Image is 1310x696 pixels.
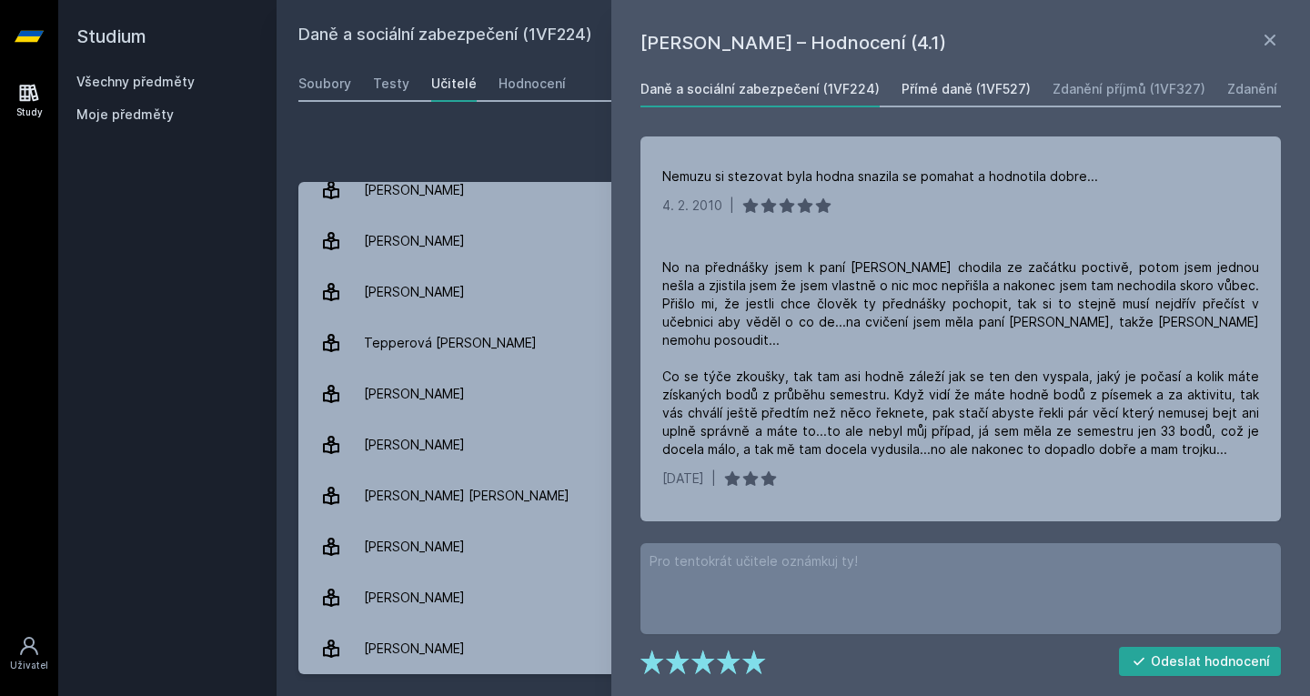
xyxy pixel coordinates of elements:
[662,469,704,488] div: [DATE]
[298,368,1288,419] a: [PERSON_NAME] 1 hodnocení 5.0
[662,258,1259,459] div: No na přednášky jsem k paní [PERSON_NAME] chodila ze začátku poctivě, potom jsem jednou nešla a z...
[298,267,1288,318] a: [PERSON_NAME] 5 hodnocení 3.8
[364,172,465,208] div: [PERSON_NAME]
[4,73,55,128] a: Study
[373,66,409,102] a: Testy
[16,106,43,119] div: Study
[499,66,566,102] a: Hodnocení
[364,478,569,514] div: [PERSON_NAME] [PERSON_NAME]
[662,167,1098,186] div: Nemuzu si stezovat byla hodna snazila se pomahat a hodnotila dobre...
[364,325,537,361] div: Tepperová [PERSON_NAME]
[662,197,722,215] div: 4. 2. 2010
[364,529,465,565] div: [PERSON_NAME]
[711,469,716,488] div: |
[298,216,1288,267] a: [PERSON_NAME] 1 hodnocení 4.0
[364,630,465,667] div: [PERSON_NAME]
[364,274,465,310] div: [PERSON_NAME]
[298,572,1288,623] a: [PERSON_NAME] 1 hodnocení 4.0
[298,318,1288,368] a: Tepperová [PERSON_NAME] 3 hodnocení 5.0
[499,75,566,93] div: Hodnocení
[373,75,409,93] div: Testy
[364,223,465,259] div: [PERSON_NAME]
[298,66,351,102] a: Soubory
[76,106,174,124] span: Moje předměty
[364,427,465,463] div: [PERSON_NAME]
[10,659,48,672] div: Uživatel
[1119,647,1282,676] button: Odeslat hodnocení
[298,521,1288,572] a: [PERSON_NAME] 1 hodnocení 4.0
[364,376,465,412] div: [PERSON_NAME]
[76,74,195,89] a: Všechny předměty
[298,623,1288,674] a: [PERSON_NAME] 3 hodnocení 3.3
[730,197,734,215] div: |
[431,75,477,93] div: Učitelé
[298,470,1288,521] a: [PERSON_NAME] [PERSON_NAME] 2 hodnocení 4.5
[431,66,477,102] a: Učitelé
[298,22,1084,51] h2: Daně a sociální zabezpečení (1VF224)
[298,419,1288,470] a: [PERSON_NAME] 10 hodnocení 4.1
[298,75,351,93] div: Soubory
[364,580,465,616] div: [PERSON_NAME]
[298,165,1288,216] a: [PERSON_NAME] 12 hodnocení 3.8
[4,626,55,681] a: Uživatel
